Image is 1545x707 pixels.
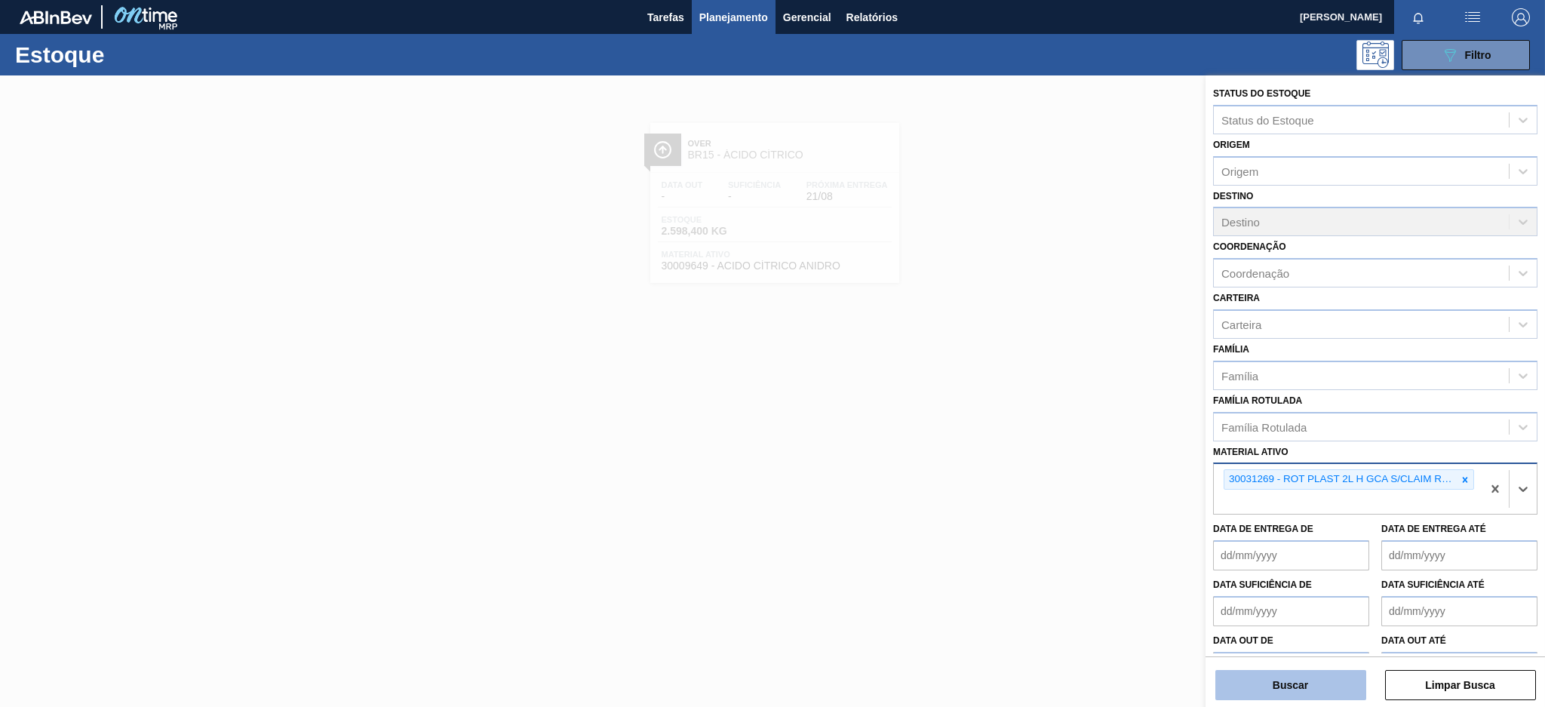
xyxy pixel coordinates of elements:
[1221,267,1289,280] div: Coordenação
[1213,540,1369,570] input: dd/mm/yyyy
[1381,579,1485,590] label: Data suficiência até
[1213,579,1312,590] label: Data suficiência de
[1213,652,1369,682] input: dd/mm/yyyy
[1356,40,1394,70] div: Pogramando: nenhum usuário selecionado
[1381,652,1537,682] input: dd/mm/yyyy
[846,8,898,26] span: Relatórios
[1213,596,1369,626] input: dd/mm/yyyy
[1213,447,1289,457] label: Material ativo
[1213,635,1273,646] label: Data out de
[1213,140,1250,150] label: Origem
[1465,49,1491,61] span: Filtro
[1224,470,1457,489] div: 30031269 - ROT PLAST 2L H GCA S/CLAIM REC NIV22
[1394,7,1442,28] button: Notificações
[647,8,684,26] span: Tarefas
[1213,241,1286,252] label: Coordenação
[1221,113,1314,126] div: Status do Estoque
[783,8,831,26] span: Gerencial
[1213,395,1302,406] label: Família Rotulada
[699,8,768,26] span: Planejamento
[20,11,92,24] img: TNhmsLtSVTkK8tSr43FrP2fwEKptu5GPRR3wAAAABJRU5ErkJggg==
[1381,540,1537,570] input: dd/mm/yyyy
[1464,8,1482,26] img: userActions
[1381,596,1537,626] input: dd/mm/yyyy
[1213,293,1260,303] label: Carteira
[1213,524,1313,534] label: Data de Entrega de
[1213,88,1310,99] label: Status do Estoque
[1221,420,1307,433] div: Família Rotulada
[1381,635,1446,646] label: Data out até
[1213,344,1249,355] label: Família
[1512,8,1530,26] img: Logout
[1221,318,1261,330] div: Carteira
[1221,369,1258,382] div: Família
[15,46,243,63] h1: Estoque
[1221,164,1258,177] div: Origem
[1402,40,1530,70] button: Filtro
[1381,524,1486,534] label: Data de Entrega até
[1213,191,1253,201] label: Destino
